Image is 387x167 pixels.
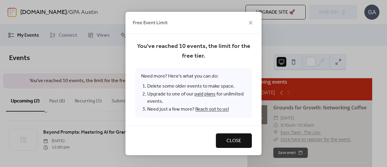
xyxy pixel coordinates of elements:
[216,133,252,148] button: Close
[135,68,252,118] span: Need more? Here's what you can do:
[133,19,167,27] span: Free Event Limit
[135,42,252,61] span: You've reached 10 events, the limit for the free tier.
[147,90,246,105] li: Upgrade to one of our for unlimited events.
[195,105,229,114] a: Reach out to us!
[226,137,241,145] span: Close
[147,82,246,90] li: Delete some older events to make space.
[194,89,216,99] a: paid plans
[147,105,246,113] li: Need just a few more?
